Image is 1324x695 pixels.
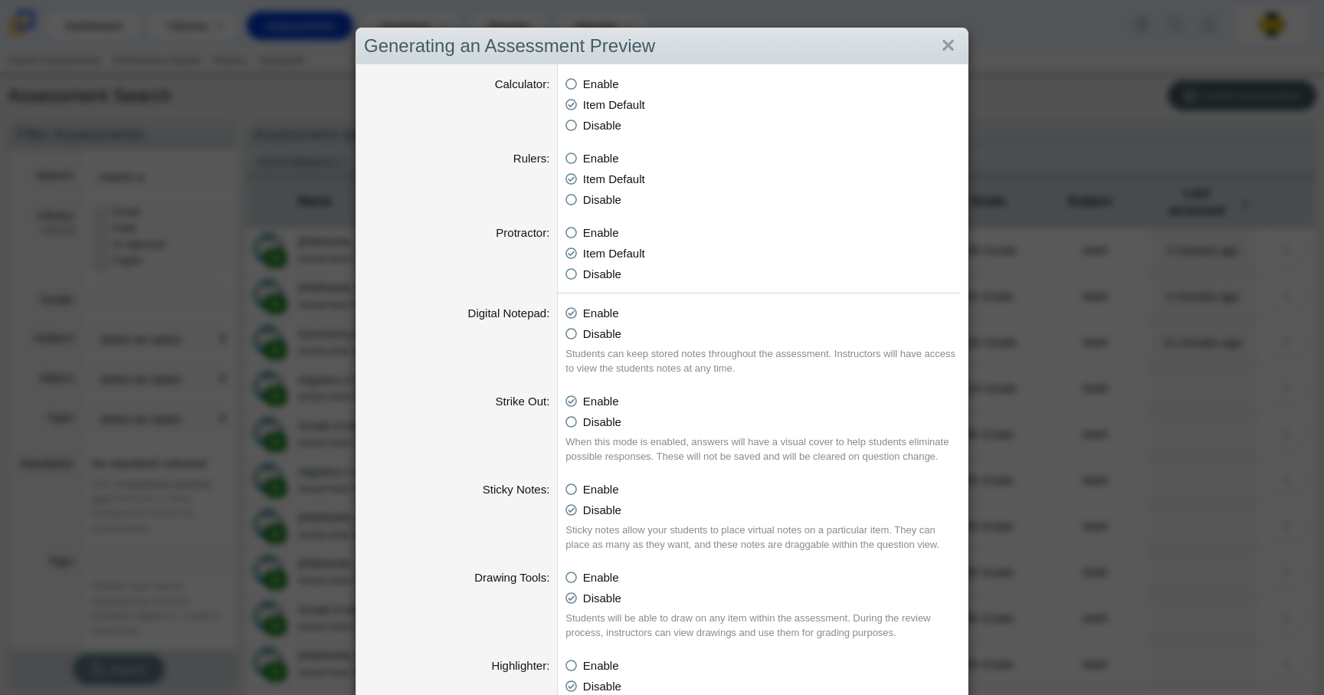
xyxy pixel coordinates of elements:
[513,152,550,165] label: Rulers
[496,226,549,239] label: Protractor
[474,571,549,584] label: Drawing Tools
[583,415,621,428] span: Disable
[583,152,619,165] span: Enable
[583,77,619,90] span: Enable
[565,611,960,641] div: Students will be able to draw on any item within the assessment. During the review process, instr...
[565,434,960,464] div: When this mode is enabled, answers will have a visual cover to help students eliminate possible r...
[583,247,645,260] span: Item Default
[583,98,645,111] span: Item Default
[583,659,619,672] span: Enable
[468,307,550,320] label: Digital Notepad
[583,395,619,408] span: Enable
[583,680,621,693] span: Disable
[583,267,621,280] span: Disable
[495,395,549,408] label: Strike Out
[483,483,550,496] label: Sticky Notes
[583,226,619,239] span: Enable
[583,119,621,132] span: Disable
[583,571,619,584] span: Enable
[495,77,550,90] label: Calculator
[583,172,645,185] span: Item Default
[583,503,621,516] span: Disable
[565,523,960,552] div: Sticky notes allow your students to place virtual notes on a particular item. They can place as m...
[583,307,619,320] span: Enable
[583,327,621,340] span: Disable
[583,592,621,605] span: Disable
[491,659,549,672] label: Highlighter
[356,28,968,64] div: Generating an Assessment Preview
[583,193,621,206] span: Disable
[565,346,960,376] div: Students can keep stored notes throughout the assessment. Instructors will have access to view th...
[583,483,619,496] span: Enable
[936,33,960,59] a: Close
